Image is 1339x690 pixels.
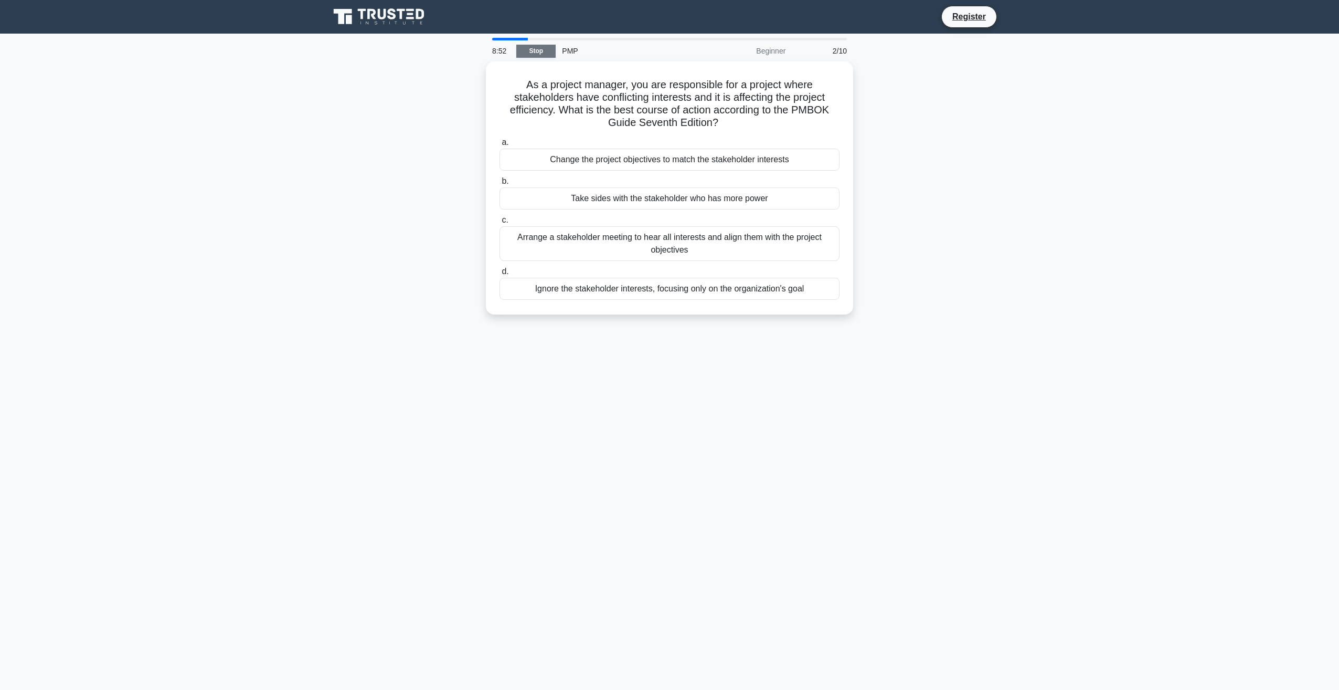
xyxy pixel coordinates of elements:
div: Arrange a stakeholder meeting to hear all interests and align them with the project objectives [500,226,839,261]
span: c. [502,215,508,224]
span: a. [502,138,508,147]
span: b. [502,176,508,185]
div: Take sides with the stakeholder who has more power [500,187,839,210]
span: d. [502,267,508,276]
a: Stop [516,45,556,58]
div: Ignore the stakeholder interests, focusing only on the organization's goal [500,278,839,300]
h5: As a project manager, you are responsible for a project where stakeholders have conflicting inter... [498,78,841,130]
div: Beginner [700,40,792,61]
div: Change the project objectives to match the stakeholder interests [500,149,839,171]
div: 2/10 [792,40,853,61]
a: Register [946,10,992,23]
div: 8:52 [486,40,516,61]
div: PMP [556,40,700,61]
